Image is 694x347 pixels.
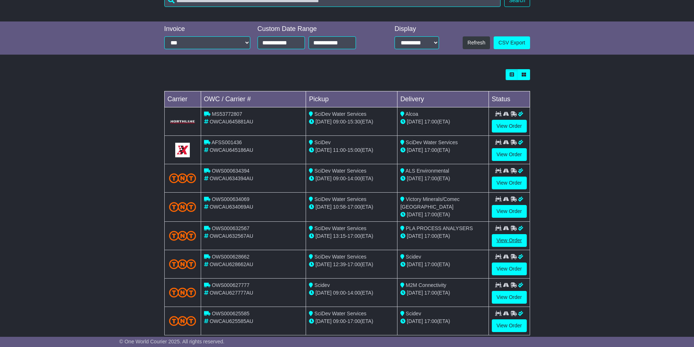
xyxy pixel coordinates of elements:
[407,318,423,324] span: [DATE]
[348,119,360,125] span: 15:30
[492,291,527,304] a: View Order
[348,318,360,324] span: 17:00
[309,175,394,182] div: - (ETA)
[494,36,530,49] a: CSV Export
[424,212,437,217] span: 17:00
[309,232,394,240] div: - (ETA)
[314,254,366,260] span: SciDev Water Services
[164,91,201,107] td: Carrier
[400,118,486,126] div: (ETA)
[209,204,253,210] span: OWCAU634069AU
[463,36,490,49] button: Refresh
[209,318,253,324] span: OWCAU625585AU
[406,282,446,288] span: M2M Connectivity
[405,111,418,117] span: Alcoa
[169,202,196,212] img: TNT_Domestic.png
[397,91,489,107] td: Delivery
[333,204,346,210] span: 10:58
[492,205,527,218] a: View Order
[407,233,423,239] span: [DATE]
[424,233,437,239] span: 17:00
[407,261,423,267] span: [DATE]
[424,290,437,296] span: 17:00
[333,290,346,296] span: 09:00
[348,233,360,239] span: 17:00
[169,231,196,241] img: TNT_Domestic.png
[314,225,366,231] span: SciDev Water Services
[400,196,459,210] span: Victory Minerals/Comec [GEOGRAPHIC_DATA]
[424,119,437,125] span: 17:00
[209,119,253,125] span: OWCAU645881AU
[169,288,196,297] img: TNT_Domestic.png
[400,289,486,297] div: (ETA)
[309,146,394,154] div: - (ETA)
[492,177,527,189] a: View Order
[315,176,332,181] span: [DATE]
[315,290,332,296] span: [DATE]
[400,175,486,182] div: (ETA)
[315,204,332,210] span: [DATE]
[209,261,253,267] span: OWCAU628662AU
[333,119,346,125] span: 09:00
[407,176,423,181] span: [DATE]
[406,139,458,145] span: SciDev Water Services
[406,225,473,231] span: PLA PROCESS ANALYSERS
[400,318,486,325] div: (ETA)
[306,91,397,107] td: Pickup
[407,119,423,125] span: [DATE]
[164,25,250,33] div: Invoice
[405,168,449,174] span: ALS Environmental
[169,316,196,326] img: TNT_Domestic.png
[314,139,330,145] span: SciDev
[348,261,360,267] span: 17:00
[309,118,394,126] div: - (ETA)
[395,25,439,33] div: Display
[333,261,346,267] span: 12:39
[424,318,437,324] span: 17:00
[407,147,423,153] span: [DATE]
[169,173,196,183] img: TNT_Domestic.png
[333,147,346,153] span: 11:00
[314,168,366,174] span: SciDev Water Services
[209,176,253,181] span: OWCAU634394AU
[424,147,437,153] span: 17:00
[212,196,250,202] span: OWS000634069
[333,176,346,181] span: 09:00
[258,25,375,33] div: Custom Date Range
[333,233,346,239] span: 13:15
[407,212,423,217] span: [DATE]
[212,111,242,117] span: MS53772807
[406,254,421,260] span: Scidev
[169,119,196,124] img: GetCarrierServiceLogo
[169,259,196,269] img: TNT_Domestic.png
[406,311,421,316] span: Scidev
[212,311,250,316] span: OWS000625585
[348,147,360,153] span: 15:00
[315,233,332,239] span: [DATE]
[492,263,527,275] a: View Order
[315,318,332,324] span: [DATE]
[492,120,527,133] a: View Order
[315,147,332,153] span: [DATE]
[400,232,486,240] div: (ETA)
[333,318,346,324] span: 09:00
[314,282,330,288] span: Scidev
[489,91,530,107] td: Status
[212,225,250,231] span: OWS000632567
[492,234,527,247] a: View Order
[314,196,366,202] span: SciDev Water Services
[400,146,486,154] div: (ETA)
[492,148,527,161] a: View Order
[424,176,437,181] span: 17:00
[348,204,360,210] span: 17:00
[348,290,360,296] span: 14:00
[315,261,332,267] span: [DATE]
[209,233,253,239] span: OWCAU632567AU
[309,289,394,297] div: - (ETA)
[309,203,394,211] div: - (ETA)
[212,282,250,288] span: OWS000627777
[315,119,332,125] span: [DATE]
[407,290,423,296] span: [DATE]
[492,319,527,332] a: View Order
[348,176,360,181] span: 14:00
